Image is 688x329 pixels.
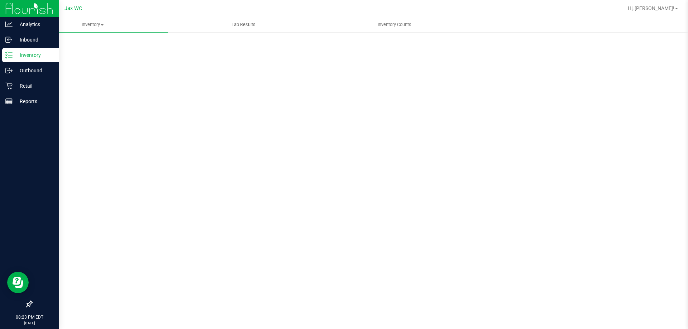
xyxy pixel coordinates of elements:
inline-svg: Analytics [5,21,13,28]
p: Inventory [13,51,56,59]
p: Retail [13,82,56,90]
inline-svg: Inbound [5,36,13,43]
inline-svg: Reports [5,98,13,105]
p: [DATE] [3,320,56,326]
inline-svg: Outbound [5,67,13,74]
iframe: Resource center [7,272,29,293]
a: Inventory [17,17,168,32]
inline-svg: Retail [5,82,13,89]
span: Inventory [17,21,168,28]
inline-svg: Inventory [5,52,13,59]
p: Analytics [13,20,56,29]
p: Outbound [13,66,56,75]
span: Hi, [PERSON_NAME]! [628,5,674,11]
a: Inventory Counts [319,17,470,32]
span: Lab Results [222,21,265,28]
span: Jax WC [64,5,82,11]
p: Reports [13,97,56,106]
span: Inventory Counts [368,21,421,28]
p: 08:23 PM EDT [3,314,56,320]
a: Lab Results [168,17,319,32]
p: Inbound [13,35,56,44]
